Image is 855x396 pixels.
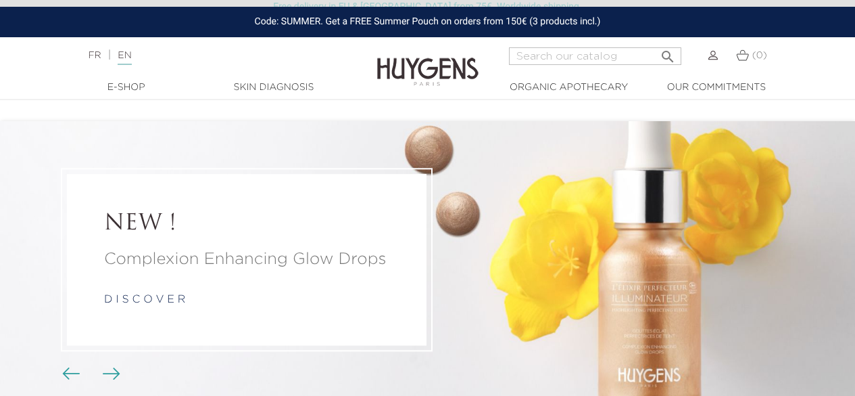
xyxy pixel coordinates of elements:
[509,47,681,65] input: Search
[752,51,767,60] span: (0)
[502,81,637,95] a: Organic Apothecary
[104,247,389,271] a: Complexion Enhancing Glow Drops
[118,51,131,65] a: EN
[81,47,346,64] div: |
[68,364,112,384] div: Carousel buttons
[59,81,194,95] a: E-Shop
[660,45,676,61] i: 
[104,211,389,237] a: NEW !
[88,51,101,60] a: FR
[649,81,784,95] a: Our commitments
[206,81,341,95] a: Skin Diagnosis
[377,36,479,88] img: Huygens
[104,294,185,305] a: d i s c o v e r
[656,43,680,62] button: 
